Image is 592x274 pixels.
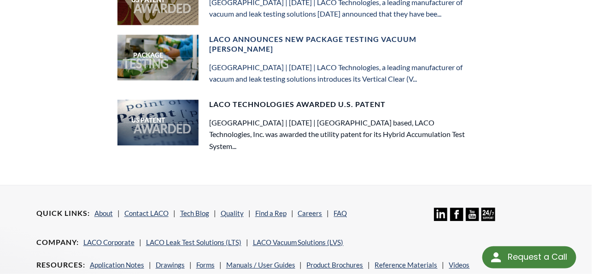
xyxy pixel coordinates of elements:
[210,117,475,152] p: [GEOGRAPHIC_DATA] | [DATE] | [GEOGRAPHIC_DATA] based, LACO Technologies, Inc. was awarded the uti...
[196,261,215,269] a: Forms
[36,208,90,218] h4: Quick Links
[180,209,209,217] a: Tech Blog
[375,261,438,269] a: Reference Materials
[481,214,495,222] a: 24/7 Support
[334,209,347,217] a: FAQ
[83,238,135,246] a: LACO Corporate
[298,209,322,217] a: Careers
[90,261,144,269] a: Application Notes
[482,246,576,268] div: Request a Call
[226,261,295,269] a: Manuals / User Guides
[210,35,475,54] h4: LACO Announces New Package Testing Vacuum [PERSON_NAME]
[117,35,199,80] img: LACO Announces New Package Testing Vacuum Chambers
[508,246,567,268] div: Request a Call
[221,209,244,217] a: Quality
[210,61,475,85] p: [GEOGRAPHIC_DATA] | [DATE] | LACO Technologies, a leading manufacturer of vacuum and leak testing...
[94,209,113,217] a: About
[255,209,287,217] a: Find a Rep
[112,35,481,44] a: LACO Announces New Package Testing Vacuum [PERSON_NAME] [GEOGRAPHIC_DATA] | [DATE] | LACO Technol...
[307,261,363,269] a: Product Brochures
[253,238,344,246] a: LACO Vacuum Solutions (LVS)
[210,100,475,109] h4: LACO Technologies awarded U.S. Patent
[146,238,241,246] a: LACO Leak Test Solutions (LTS)
[481,208,495,221] img: 24/7 Support Icon
[449,261,470,269] a: Videos
[156,261,185,269] a: Drawings
[112,100,481,109] a: LACO Technologies awarded U.S. Patent [GEOGRAPHIC_DATA] | [DATE] | [GEOGRAPHIC_DATA] based, LACO ...
[124,209,169,217] a: Contact LACO
[489,250,504,265] img: round button
[36,260,85,270] h4: Resources
[117,100,199,145] img: LACO Technologies awarded U.S. Patent
[36,238,79,247] h4: Company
